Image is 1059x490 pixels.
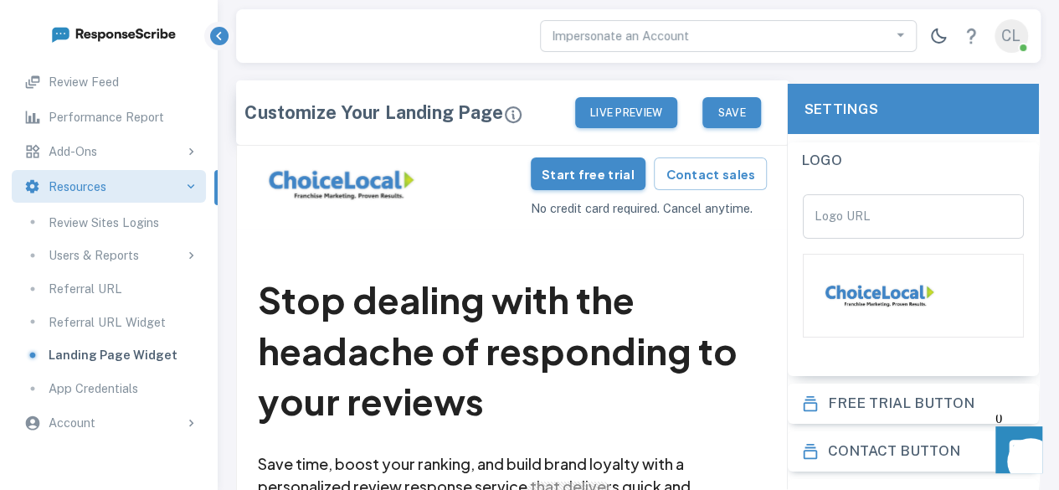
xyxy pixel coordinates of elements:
[258,163,425,207] img: ResponseScribe
[979,415,1051,487] iframe: Front Chat
[801,442,960,461] h6: Contact Button
[654,157,767,190] a: Contact sales
[49,379,138,398] p: App Credentials
[788,84,1039,134] h6: Settings
[575,97,678,128] a: Live Preview
[801,152,842,168] h6: Logo
[788,431,1039,472] div: Contact Button
[12,272,205,306] a: Referral URL
[531,199,767,218] p: No credit card required. Cancel anytime.
[531,157,645,190] button: Start free trial
[49,142,97,161] p: Add-Ons
[49,414,95,432] p: Account
[778,106,791,120] button: open drawer
[244,99,523,126] div: Customize Your Landing Page
[12,372,205,405] a: App Credentials
[49,280,122,298] p: Referral URL
[702,97,760,128] button: Save
[258,275,767,426] h1: Stop dealing with the headache of responding to your reviews
[49,246,139,265] p: Users & Reports
[12,206,205,240] a: Review Sites Logins
[788,142,1039,178] div: Logo
[890,24,912,46] button: Open
[817,280,943,312] img: image
[995,19,1028,53] div: CL
[12,406,205,440] div: Account
[12,170,205,204] div: Resources
[954,19,988,53] a: Help Center
[788,384,1039,424] div: Free Trial Button
[49,214,159,232] p: Review Sites Logins
[49,178,106,196] p: Resources
[49,346,177,364] p: Landing Page Widget
[12,239,205,272] div: Users & Reports
[49,73,119,91] p: Review Feed
[12,65,205,99] a: Review Feed
[12,101,205,134] a: Performance Report
[788,178,1039,377] div: Logo
[801,395,974,413] h6: Free Trial Button
[12,306,205,339] a: Referral URL Widget
[12,135,205,168] div: Add-Ons
[50,23,176,44] img: logo
[12,338,205,372] a: Landing Page Widget
[49,108,164,126] p: Performance Report
[49,313,166,332] p: Referral URL Widget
